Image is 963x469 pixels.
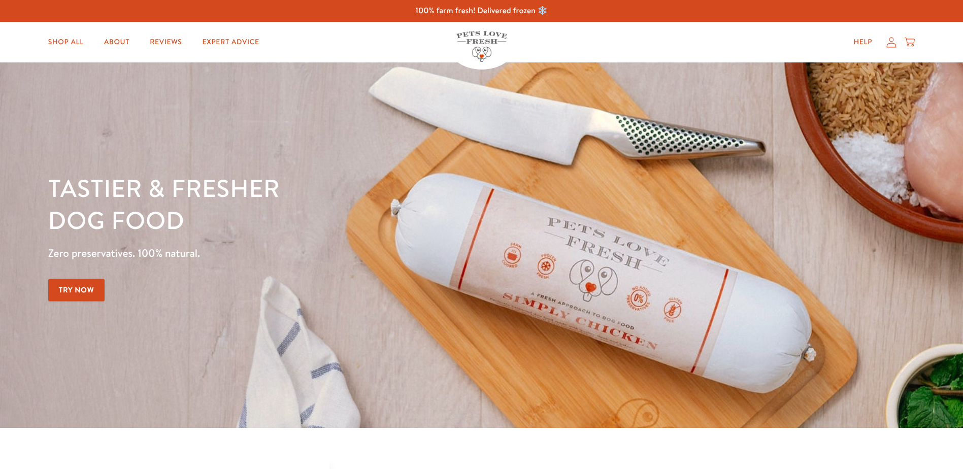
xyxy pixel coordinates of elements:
[96,32,138,52] a: About
[48,279,105,301] a: Try Now
[456,31,507,62] img: Pets Love Fresh
[845,32,880,52] a: Help
[48,173,626,237] h1: Tastier & fresher dog food
[48,244,626,262] p: Zero preservatives. 100% natural.
[142,32,190,52] a: Reviews
[40,32,92,52] a: Shop All
[194,32,268,52] a: Expert Advice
